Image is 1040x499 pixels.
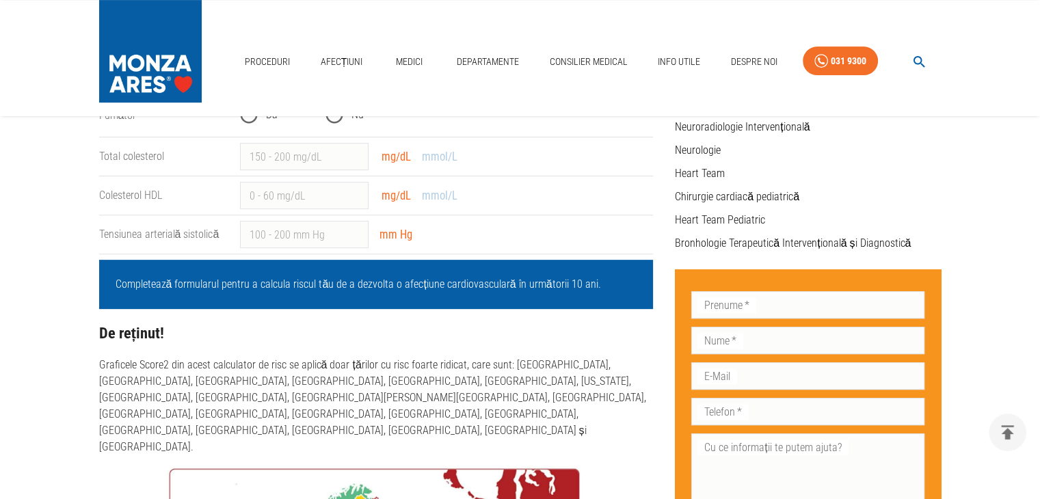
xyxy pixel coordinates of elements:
a: Neurologie [675,144,721,157]
p: Graficele Score2 din acest calculator de risc se aplică doar țărilor cu risc foarte ridicat, care... [99,357,654,455]
a: Despre Noi [725,48,783,76]
input: 0 - 60 mg/dL [240,182,369,209]
label: Total colesterol [99,150,164,163]
a: Chirurgie cardiacă pediatrică [675,190,799,203]
a: Departamente [451,48,524,76]
h3: De reținut! [99,325,654,342]
a: Neuroradiologie Intervențională [675,120,810,133]
label: Colesterol HDL [99,189,162,202]
a: Heart Team [675,167,725,180]
input: 150 - 200 mg/dL [240,143,369,170]
a: Medici [388,48,431,76]
a: 031 9300 [803,46,878,76]
a: Info Utile [652,48,706,76]
label: Tensiunea arterială sistolică [99,228,219,241]
input: 100 - 200 mm Hg [240,221,369,248]
a: Consilier Medical [544,48,632,76]
a: Proceduri [239,48,295,76]
a: Afecțiuni [315,48,369,76]
a: Heart Team Pediatric [675,213,765,226]
button: mmol/L [418,186,462,206]
div: 031 9300 [831,53,866,70]
a: Bronhologie Terapeutică Intervențională și Diagnostică [675,237,911,249]
button: delete [989,414,1026,451]
button: mmol/L [418,147,462,167]
p: Completează formularul pentru a calcula riscul tău de a dezvolta o afecțiune cardiovasculară în u... [116,276,637,293]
